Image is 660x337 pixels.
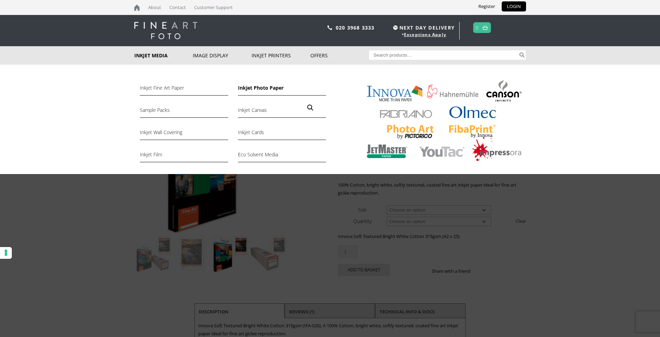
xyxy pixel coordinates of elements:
[391,24,455,32] span: NEXT DAY DELIVERY
[140,150,228,162] a: Inkjet Film
[252,46,310,65] a: Inkjet Printers
[393,25,398,30] img: time.svg
[238,84,326,96] a: Inkjet Photo Paper
[134,22,197,39] img: logo-white.svg
[304,101,317,114] a: View full-screen image gallery
[518,50,526,60] button: Search
[238,150,326,162] a: Eco Solvent Media
[404,32,446,38] a: Exceptions Apply
[336,24,375,31] a: 020 3968 3333
[140,84,228,96] a: Inkjet Fine Art Paper
[473,1,500,11] a: Register
[369,50,518,60] input: Search products…
[238,106,326,118] a: Inkjet Canvas
[327,25,332,30] img: phone.svg
[238,128,326,140] a: Inkjet Cards
[193,46,252,65] a: Image Display
[140,128,228,140] a: Inkjet Wall Covering
[483,25,488,30] img: basket.svg
[310,46,369,65] a: Offers
[140,106,228,118] a: Sample Packs
[502,1,526,11] a: LOGIN
[134,46,193,65] a: Inkjet Media
[476,23,479,33] a: 0
[358,79,526,165] img: Inkjet-Media_brands-from-fine-art-foto-3.jpg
